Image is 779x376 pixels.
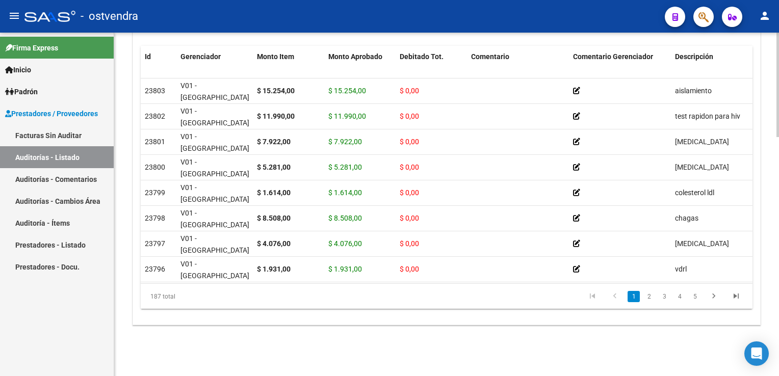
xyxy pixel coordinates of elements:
[324,46,396,91] datatable-header-cell: Monto Aprobado
[141,284,262,309] div: 187 total
[8,10,20,22] mat-icon: menu
[257,214,291,222] strong: $ 8.508,00
[257,138,291,146] strong: $ 7.922,00
[180,209,249,229] span: V01 - [GEOGRAPHIC_DATA]
[180,107,249,127] span: V01 - [GEOGRAPHIC_DATA]
[253,46,324,91] datatable-header-cell: Monto Item
[400,189,419,197] span: $ 0,00
[328,214,362,222] span: $ 8.508,00
[759,10,771,22] mat-icon: person
[180,132,249,152] span: V01 - [GEOGRAPHIC_DATA]
[5,108,98,119] span: Prestadores / Proveedores
[675,214,698,222] span: chagas
[726,291,746,302] a: go to last page
[180,234,249,254] span: V01 - [GEOGRAPHIC_DATA]
[400,214,419,222] span: $ 0,00
[5,42,58,53] span: Firma Express
[328,52,382,61] span: Monto Aprobado
[257,189,291,197] strong: $ 1.614,00
[605,291,625,302] a: go to previous page
[81,5,138,28] span: - ostvendra
[145,239,165,248] span: 23797
[675,87,712,95] span: aislamiento
[400,52,444,61] span: Debitado Tot.
[328,87,366,95] span: $ 15.254,00
[643,291,655,302] a: 2
[5,64,31,75] span: Inicio
[675,189,714,197] span: colesterol ldl
[257,265,291,273] strong: $ 1.931,00
[145,189,165,197] span: 23799
[672,288,687,305] li: page 4
[257,239,291,248] strong: $ 4.076,00
[257,87,295,95] strong: $ 15.254,00
[569,46,671,91] datatable-header-cell: Comentario Gerenciador
[328,163,362,171] span: $ 5.281,00
[689,291,701,302] a: 5
[744,341,769,366] div: Open Intercom Messenger
[257,163,291,171] strong: $ 5.281,00
[671,46,773,91] datatable-header-cell: Descripción
[5,86,38,97] span: Padrón
[687,288,703,305] li: page 5
[176,46,253,91] datatable-header-cell: Gerenciador
[180,52,221,61] span: Gerenciador
[641,288,657,305] li: page 2
[658,291,670,302] a: 3
[328,239,362,248] span: $ 4.076,00
[328,138,362,146] span: $ 7.922,00
[145,87,165,95] span: 23803
[180,183,249,203] span: V01 - [GEOGRAPHIC_DATA]
[141,46,176,91] datatable-header-cell: Id
[180,82,249,101] span: V01 - [GEOGRAPHIC_DATA]
[257,52,294,61] span: Monto Item
[628,291,640,302] a: 1
[400,138,419,146] span: $ 0,00
[145,112,165,120] span: 23802
[675,163,729,171] span: [MEDICAL_DATA]
[145,138,165,146] span: 23801
[657,288,672,305] li: page 3
[396,46,467,91] datatable-header-cell: Debitado Tot.
[626,288,641,305] li: page 1
[328,189,362,197] span: $ 1.614,00
[400,112,419,120] span: $ 0,00
[673,291,686,302] a: 4
[180,158,249,178] span: V01 - [GEOGRAPHIC_DATA]
[471,52,509,61] span: Comentario
[400,163,419,171] span: $ 0,00
[257,112,295,120] strong: $ 11.990,00
[328,265,362,273] span: $ 1.931,00
[704,291,723,302] a: go to next page
[675,239,729,248] span: [MEDICAL_DATA]
[328,112,366,120] span: $ 11.990,00
[573,52,653,61] span: Comentario Gerenciador
[145,52,151,61] span: Id
[145,163,165,171] span: 23800
[180,260,249,280] span: V01 - [GEOGRAPHIC_DATA]
[675,265,687,273] span: vdrl
[400,239,419,248] span: $ 0,00
[675,52,713,61] span: Descripción
[675,138,729,146] span: [MEDICAL_DATA]
[467,46,569,91] datatable-header-cell: Comentario
[145,265,165,273] span: 23796
[400,87,419,95] span: $ 0,00
[675,112,740,120] span: test rapidon para hiv
[400,265,419,273] span: $ 0,00
[145,214,165,222] span: 23798
[583,291,602,302] a: go to first page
